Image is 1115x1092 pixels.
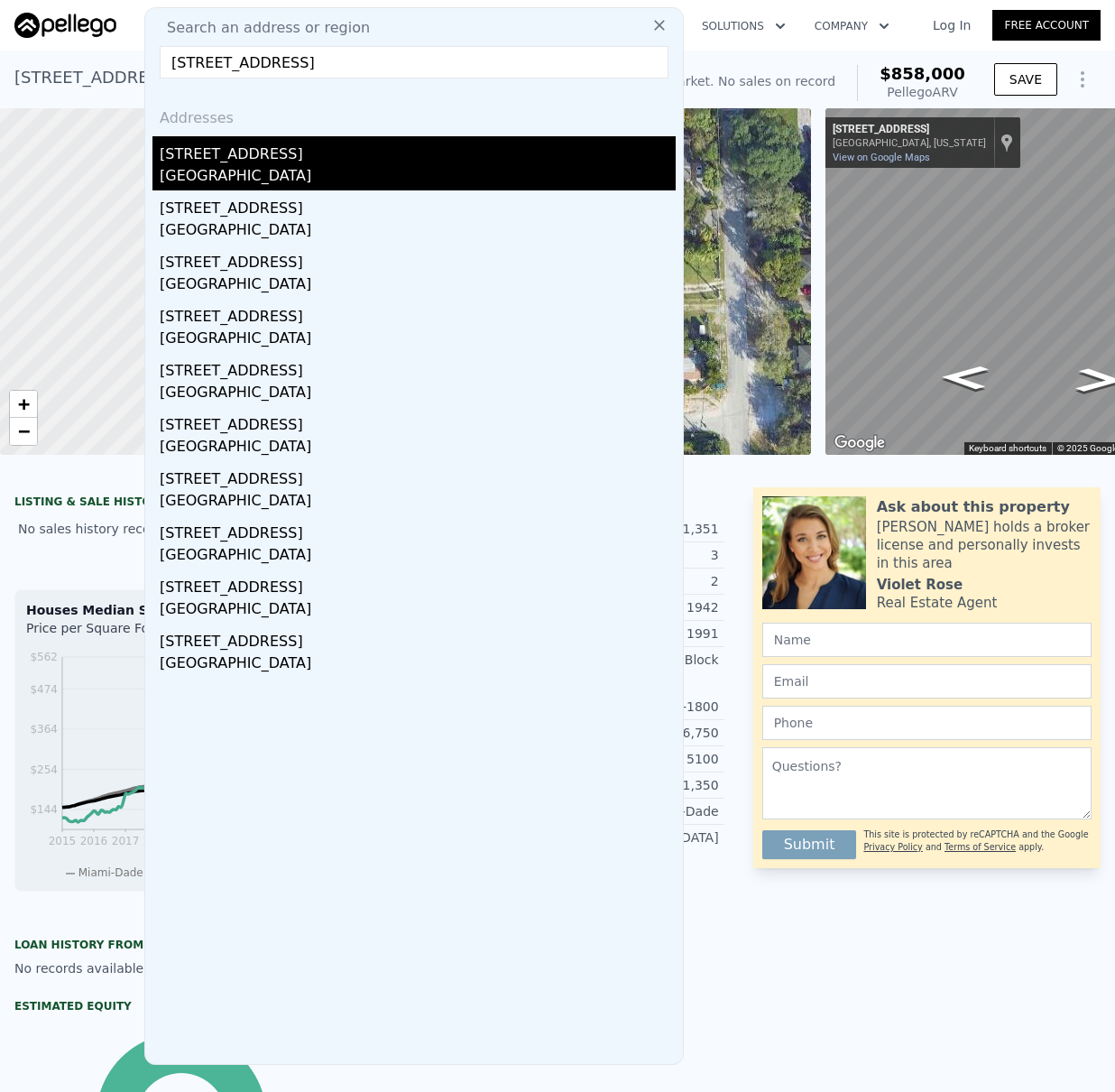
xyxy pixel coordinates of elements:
input: Phone [762,706,1092,740]
img: Google [830,431,889,455]
div: Pellego ARV [880,83,965,101]
a: Show location on map [1000,133,1013,153]
div: [STREET_ADDRESS] [160,353,676,382]
button: Keyboard shortcuts [969,442,1046,455]
div: [GEOGRAPHIC_DATA], [US_STATE] [833,137,986,149]
span: − [18,420,30,442]
div: [STREET_ADDRESS] [160,407,676,436]
div: [GEOGRAPHIC_DATA] [160,436,676,461]
div: [STREET_ADDRESS] [160,515,676,544]
a: Zoom out [10,418,37,445]
div: Violet Rose [877,576,963,594]
div: Ask about this property [877,496,1070,518]
tspan: $364 [30,723,58,736]
span: Search an address or region [152,17,370,39]
input: Enter an address, city, region, neighborhood or zip code [160,46,668,79]
button: Company [800,10,904,42]
div: Concrete Block [557,651,719,669]
button: Solutions [687,10,800,42]
div: [PERSON_NAME] holds a broker license and personally invests in this area [877,518,1092,572]
div: [GEOGRAPHIC_DATA] [160,598,676,624]
tspan: $474 [30,683,58,696]
div: [GEOGRAPHIC_DATA] [160,382,676,407]
a: Privacy Policy [863,842,922,852]
button: Show Options [1064,61,1101,97]
input: Name [762,623,1092,657]
div: [STREET_ADDRESS] [833,123,986,137]
button: Submit [762,830,857,859]
tspan: 2015 [49,835,77,847]
div: [GEOGRAPHIC_DATA] [160,165,676,190]
div: Price per Square Foot [26,619,181,648]
span: + [18,393,30,415]
span: $858,000 [880,64,965,83]
div: This site is protected by reCAPTCHA and the Google and apply. [863,823,1092,859]
div: [STREET_ADDRESS] [160,569,676,598]
img: Pellego [14,13,116,38]
a: Free Account [992,10,1101,41]
a: Log In [911,16,992,34]
div: Loan history from public records [14,938,347,952]
div: [STREET_ADDRESS] [160,624,676,652]
a: Open this area in Google Maps (opens a new window) [830,431,889,455]
button: SAVE [994,63,1057,96]
tspan: $254 [30,763,58,776]
div: Off Market. No sales on record [644,72,835,90]
div: Real Estate Agent [877,594,998,612]
a: Terms of Service [945,842,1016,852]
path: Go South, NW 4th Ave [921,359,1009,395]
tspan: $144 [30,803,58,816]
div: [GEOGRAPHIC_DATA] [160,490,676,515]
div: No sales history record for this property. [14,513,347,545]
div: [GEOGRAPHIC_DATA] [160,544,676,569]
div: Addresses [152,93,676,136]
div: [STREET_ADDRESS] [160,245,676,273]
tspan: $562 [30,651,58,663]
span: Miami-Dade Co. [78,866,164,879]
div: [GEOGRAPHIC_DATA] [160,652,676,678]
div: [STREET_ADDRESS] , Miami-[GEOGRAPHIC_DATA] , FL 33150 [14,65,497,90]
tspan: 2016 [80,835,108,847]
div: [STREET_ADDRESS] [160,136,676,165]
div: [STREET_ADDRESS] [160,299,676,328]
div: [STREET_ADDRESS] [160,190,676,219]
div: Estimated Equity [14,999,347,1013]
div: [GEOGRAPHIC_DATA] [160,273,676,299]
div: [GEOGRAPHIC_DATA] [160,328,676,353]
div: No records available. [14,959,347,977]
tspan: 2019 [143,835,171,847]
div: [STREET_ADDRESS] [160,461,676,490]
a: Zoom in [10,391,37,418]
div: LISTING & SALE HISTORY [14,495,347,513]
div: Houses Median Sale [26,601,336,619]
div: [GEOGRAPHIC_DATA] [160,219,676,245]
input: Email [762,664,1092,699]
a: View on Google Maps [833,152,930,163]
tspan: 2017 [112,835,140,847]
